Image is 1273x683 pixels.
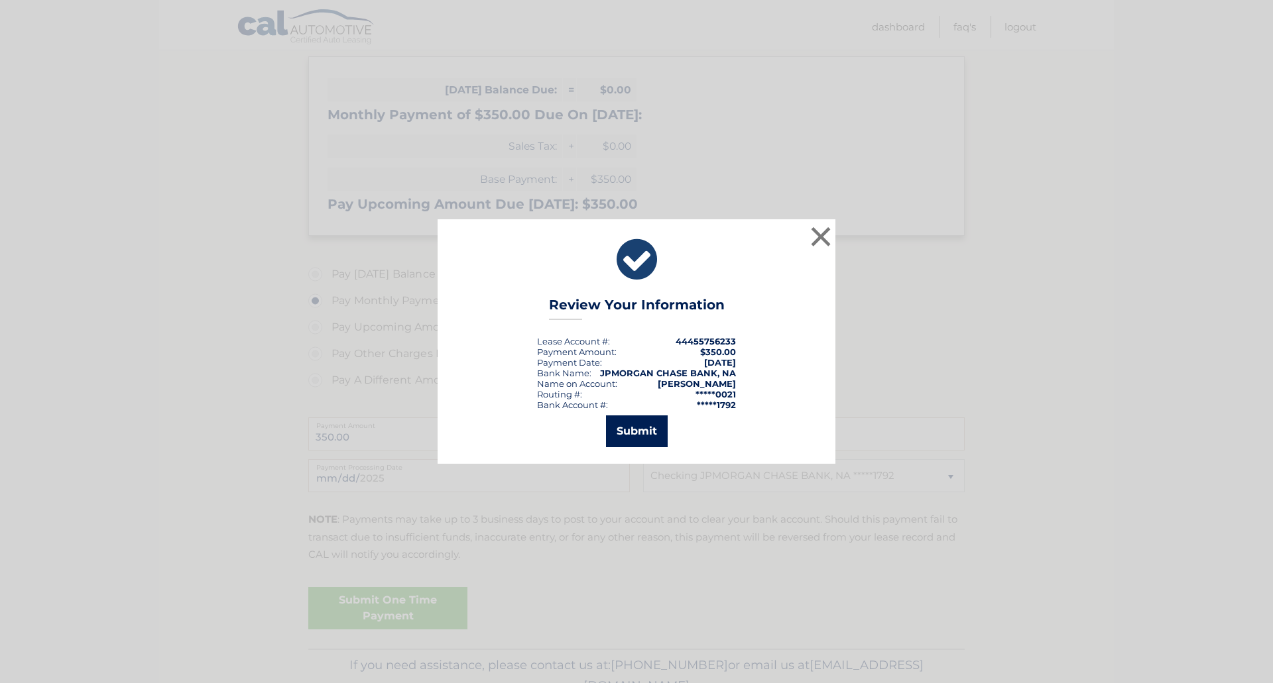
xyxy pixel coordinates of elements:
strong: 44455756233 [676,336,736,346]
span: Payment Date [537,357,600,368]
button: × [808,223,834,250]
div: Bank Account #: [537,399,608,410]
strong: JPMORGAN CHASE BANK, NA [600,368,736,378]
span: $350.00 [700,346,736,357]
strong: [PERSON_NAME] [658,378,736,389]
div: : [537,357,602,368]
div: Name on Account: [537,378,617,389]
h3: Review Your Information [549,297,725,320]
div: Payment Amount: [537,346,617,357]
div: Routing #: [537,389,582,399]
div: Bank Name: [537,368,591,378]
button: Submit [606,415,668,447]
span: [DATE] [704,357,736,368]
div: Lease Account #: [537,336,610,346]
